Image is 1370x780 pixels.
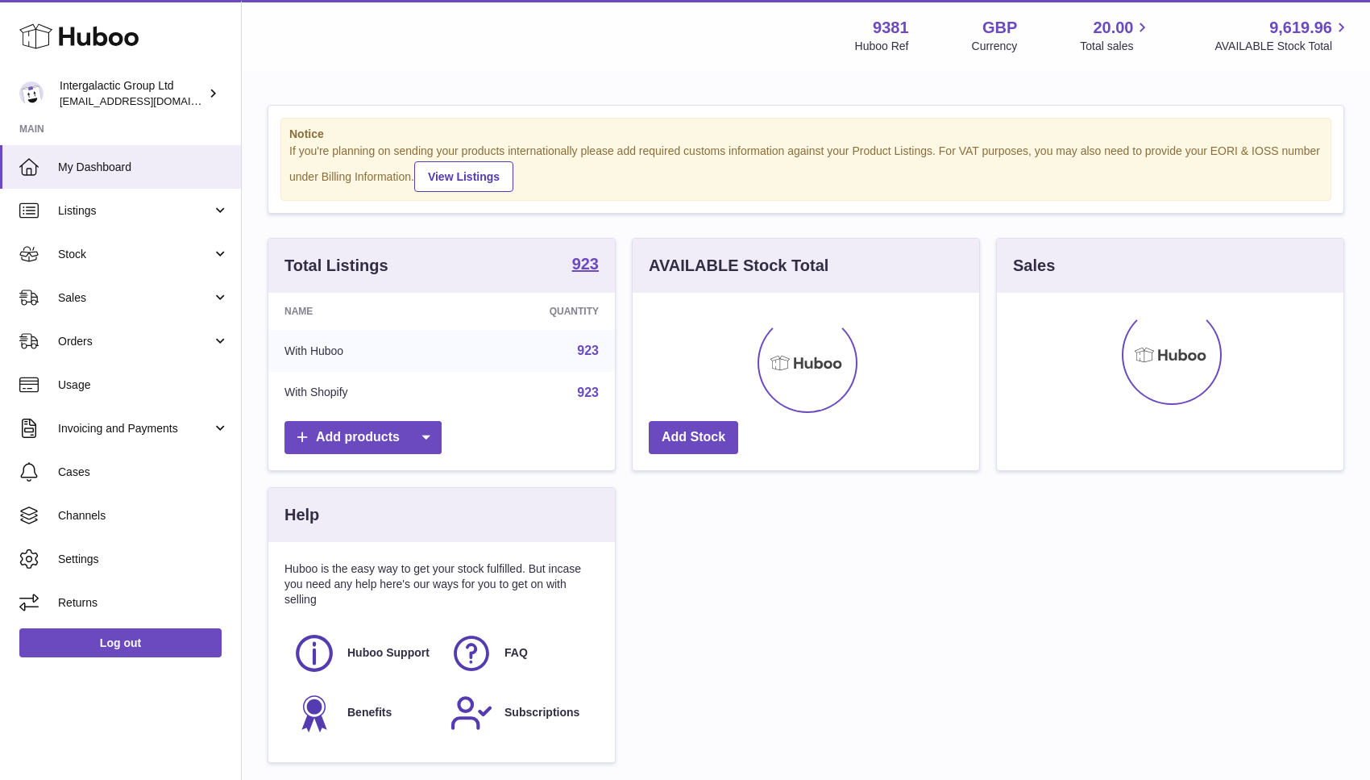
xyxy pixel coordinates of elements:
span: Settings [58,552,229,567]
td: With Huboo [268,330,455,372]
div: If you're planning on sending your products internationally please add required customs informati... [289,144,1322,192]
h3: Total Listings [284,255,388,277]
a: 20.00 Total sales [1080,17,1152,54]
span: Total sales [1080,39,1152,54]
strong: GBP [982,17,1017,39]
h3: AVAILABLE Stock Total [649,255,828,277]
span: Invoicing and Payments [58,421,212,436]
strong: 9381 [873,17,909,39]
a: 923 [572,256,599,275]
h3: Help [284,504,319,526]
a: Add products [284,421,442,454]
div: Currency [972,39,1018,54]
a: Huboo Support [293,632,434,675]
span: Listings [58,203,212,219]
a: Benefits [293,691,434,735]
span: Channels [58,508,229,523]
h3: Sales [1013,255,1055,277]
a: Subscriptions [450,691,591,735]
span: 20.00 [1093,17,1133,39]
span: AVAILABLE Stock Total [1214,39,1351,54]
span: Huboo Support [347,645,430,661]
p: Huboo is the easy way to get your stock fulfilled. But incase you need any help here's our ways f... [284,561,599,607]
a: 9,619.96 AVAILABLE Stock Total [1214,17,1351,54]
div: Intergalactic Group Ltd [60,78,205,109]
span: Usage [58,377,229,393]
a: Log out [19,628,222,657]
span: Subscriptions [504,705,579,720]
strong: 923 [572,256,599,272]
a: 923 [577,386,599,399]
span: Returns [58,595,229,611]
span: Cases [58,465,229,480]
span: Sales [58,290,212,306]
span: Benefits [347,705,392,720]
strong: Notice [289,127,1322,142]
span: My Dashboard [58,160,229,175]
div: Huboo Ref [855,39,909,54]
th: Name [268,293,455,330]
a: View Listings [414,161,513,192]
a: 923 [577,344,599,357]
th: Quantity [455,293,615,330]
img: info@junglistnetwork.com [19,81,44,106]
a: FAQ [450,632,591,675]
span: [EMAIL_ADDRESS][DOMAIN_NAME] [60,94,237,107]
span: FAQ [504,645,528,661]
span: 9,619.96 [1269,17,1332,39]
span: Stock [58,247,212,262]
span: Orders [58,334,212,349]
a: Add Stock [649,421,738,454]
td: With Shopify [268,372,455,414]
